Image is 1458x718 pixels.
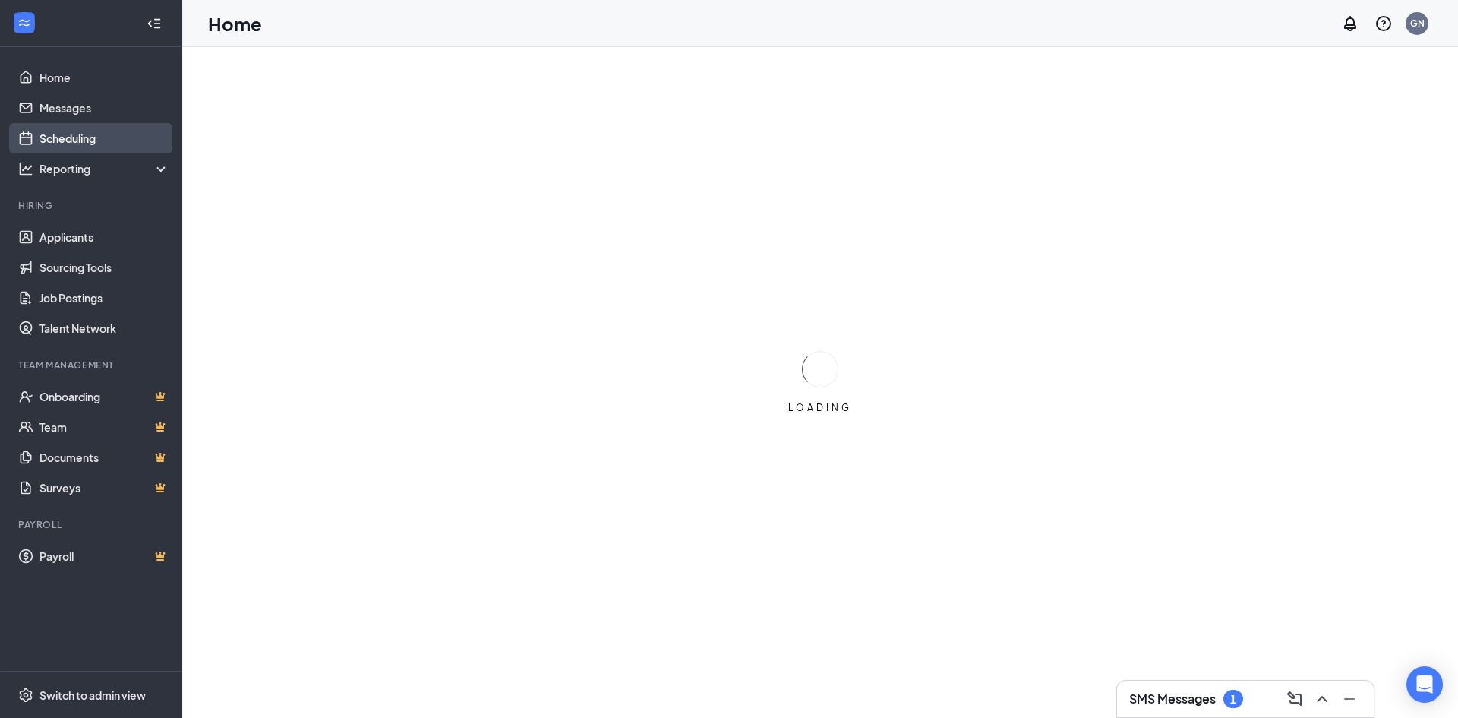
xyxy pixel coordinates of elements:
a: OnboardingCrown [39,381,169,412]
div: Hiring [18,199,166,212]
button: ComposeMessage [1283,687,1307,711]
svg: Minimize [1340,690,1359,708]
svg: ComposeMessage [1286,690,1304,708]
svg: QuestionInfo [1374,14,1393,33]
svg: Analysis [18,161,33,176]
a: TeamCrown [39,412,169,442]
a: DocumentsCrown [39,442,169,473]
div: Payroll [18,518,166,531]
div: Team Management [18,359,166,372]
h1: Home [208,11,262,36]
a: Home [39,62,169,93]
svg: Notifications [1341,14,1359,33]
svg: ChevronUp [1313,690,1331,708]
svg: Collapse [147,16,162,31]
button: Minimize [1337,687,1362,711]
svg: WorkstreamLogo [17,15,32,30]
a: Applicants [39,222,169,252]
div: LOADING [782,401,858,414]
div: GN [1410,17,1425,30]
h3: SMS Messages [1129,691,1216,707]
a: Talent Network [39,313,169,343]
svg: Settings [18,688,33,703]
a: Scheduling [39,123,169,153]
a: SurveysCrown [39,473,169,503]
a: Messages [39,93,169,123]
button: ChevronUp [1310,687,1334,711]
div: Open Intercom Messenger [1406,666,1443,703]
div: Switch to admin view [39,688,146,703]
a: Job Postings [39,283,169,313]
div: Reporting [39,161,170,176]
div: 1 [1230,693,1236,706]
a: PayrollCrown [39,541,169,571]
a: Sourcing Tools [39,252,169,283]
